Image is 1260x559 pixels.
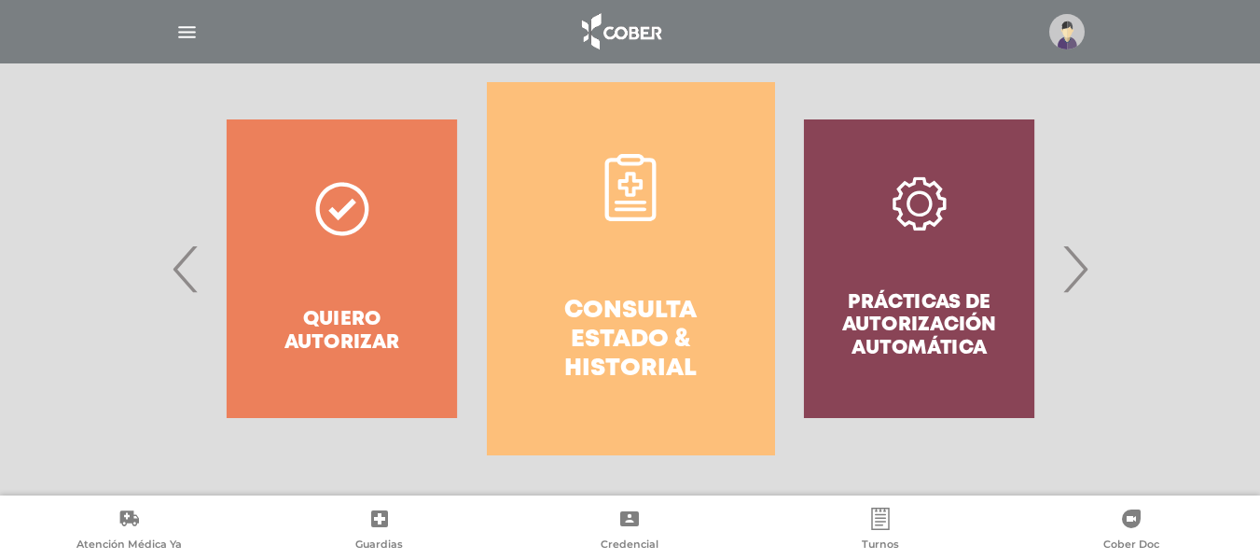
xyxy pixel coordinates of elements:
[862,538,899,554] span: Turnos
[355,538,403,554] span: Guardias
[175,21,199,44] img: Cober_menu-lines-white.svg
[168,218,204,319] span: Previous
[1103,538,1159,554] span: Cober Doc
[505,508,755,555] a: Credencial
[755,508,1006,555] a: Turnos
[601,538,658,554] span: Credencial
[520,297,741,384] h4: Consulta estado & historial
[487,82,775,455] a: Consulta estado & historial
[1049,14,1085,49] img: profile-placeholder.svg
[255,508,505,555] a: Guardias
[1057,218,1093,319] span: Next
[1005,508,1256,555] a: Cober Doc
[76,538,182,554] span: Atención Médica Ya
[4,508,255,555] a: Atención Médica Ya
[572,9,670,54] img: logo_cober_home-white.png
